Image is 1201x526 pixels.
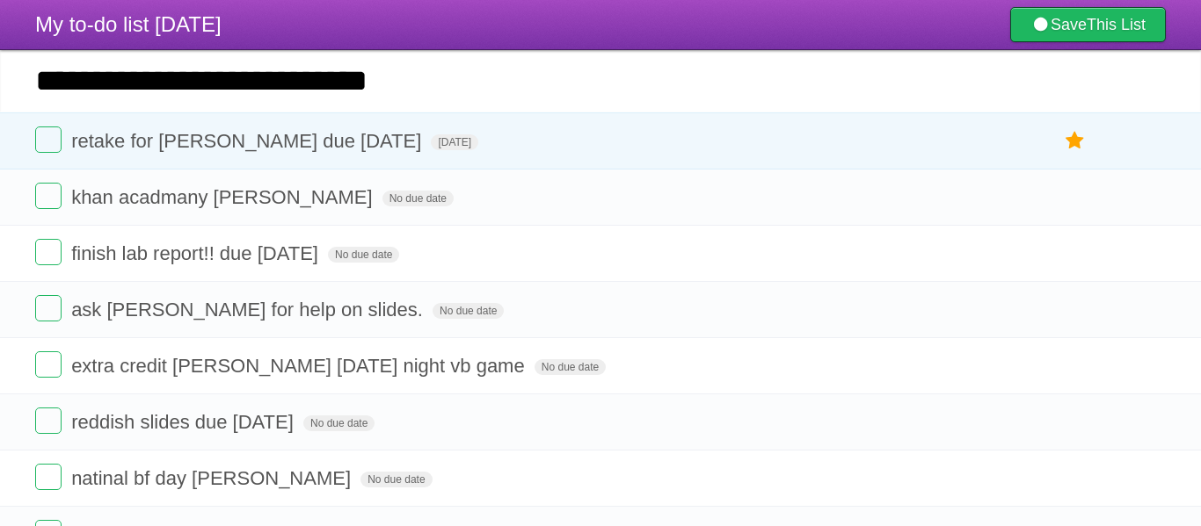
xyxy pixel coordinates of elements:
[35,12,222,36] span: My to-do list [DATE]
[71,130,426,152] span: retake for [PERSON_NAME] due [DATE]
[35,126,62,153] label: Done
[303,415,375,431] span: No due date
[382,191,454,206] span: No due date
[328,247,399,263] span: No due date
[431,134,478,150] span: [DATE]
[1010,7,1166,42] a: SaveThis List
[433,303,504,319] span: No due date
[35,407,62,434] label: Done
[360,472,432,487] span: No due date
[35,239,62,265] label: Done
[71,186,376,208] span: khan acadmany [PERSON_NAME]
[1087,16,1146,33] b: This List
[35,464,62,490] label: Done
[71,299,427,321] span: ask [PERSON_NAME] for help on slides.
[1059,126,1092,155] label: Star task
[35,351,62,378] label: Done
[71,355,529,377] span: extra credit [PERSON_NAME] [DATE] night vb game
[71,242,323,264] span: finish lab report!! due [DATE]
[71,411,298,433] span: reddish slides due [DATE]
[35,295,62,321] label: Done
[71,467,355,489] span: natinal bf day [PERSON_NAME]
[535,359,606,375] span: No due date
[35,183,62,209] label: Done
